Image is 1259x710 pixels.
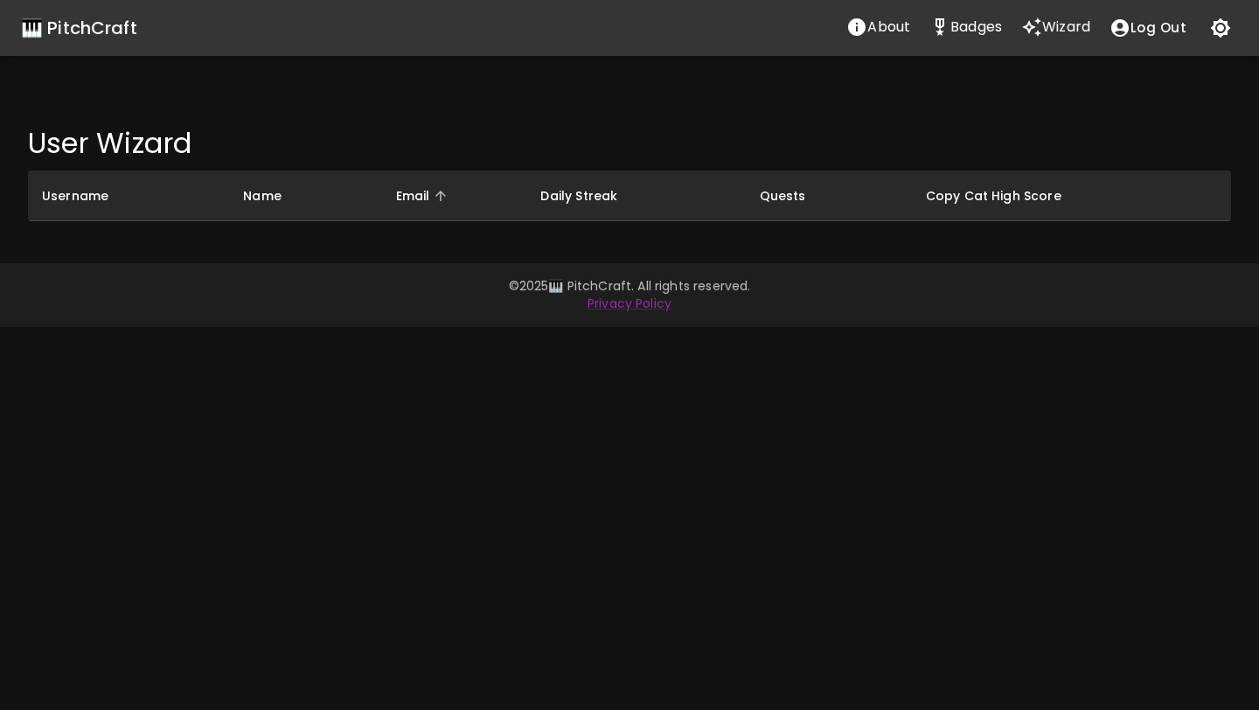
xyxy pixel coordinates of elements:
[760,185,829,206] span: Quests
[243,185,304,206] span: Name
[920,10,1012,46] a: Stats
[126,277,1133,295] p: © 2025 🎹 PitchCraft. All rights reserved.
[42,185,131,206] span: Username
[950,17,1002,38] p: Badges
[21,14,137,42] a: 🎹 PitchCraft
[1012,10,1100,46] a: Wizard
[588,295,671,312] a: Privacy Policy
[1012,10,1100,45] button: Wizard
[1100,10,1196,46] button: account of current user
[1042,17,1090,38] p: Wizard
[867,17,910,38] p: About
[837,10,920,46] a: About
[396,185,453,206] span: Email
[837,10,920,45] button: About
[28,126,1231,161] h4: User Wizard
[926,185,1084,206] span: Copy Cat High Score
[540,185,640,206] span: Daily Streak
[920,10,1012,45] button: Stats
